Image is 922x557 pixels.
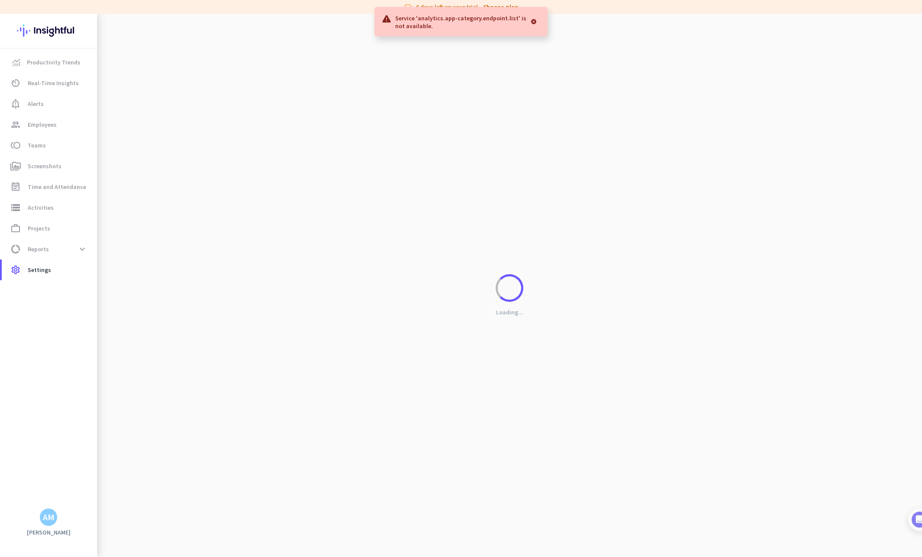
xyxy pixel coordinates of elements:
i: data_usage [10,244,21,254]
img: Insightful logo [17,14,80,48]
span: Employees [28,119,57,130]
i: event_note [10,182,21,192]
i: toll [10,140,21,150]
span: Activities [28,202,54,213]
a: event_noteTime and Attendance [2,176,97,197]
i: storage [10,202,21,213]
i: group [10,119,21,130]
span: Teams [28,140,46,150]
span: Productivity Trends [27,57,81,67]
a: tollTeams [2,135,97,156]
i: settings [10,265,21,275]
p: Service 'analytics.app-category.endpoint.list' is not available. [395,13,527,30]
a: groupEmployees [2,114,97,135]
span: Real-Time Insights [28,78,79,88]
span: Reports [28,244,49,254]
a: notification_importantAlerts [2,93,97,114]
i: work_outline [10,223,21,234]
span: Screenshots [28,161,61,171]
span: Alerts [28,99,44,109]
a: data_usageReportsexpand_more [2,239,97,259]
span: Projects [28,223,50,234]
span: Settings [28,265,51,275]
i: label [404,3,413,11]
div: AM [43,513,55,522]
a: av_timerReal-Time Insights [2,73,97,93]
i: perm_media [10,161,21,171]
a: settingsSettings [2,259,97,280]
a: storageActivities [2,197,97,218]
a: work_outlineProjects [2,218,97,239]
p: Loading... [496,308,523,316]
button: expand_more [74,241,90,257]
span: Time and Attendance [28,182,86,192]
img: menu-item [12,58,20,66]
a: perm_mediaScreenshots [2,156,97,176]
a: Choose plan [483,3,518,11]
i: av_timer [10,78,21,88]
a: menu-itemProductivity Trends [2,52,97,73]
i: notification_important [10,99,21,109]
